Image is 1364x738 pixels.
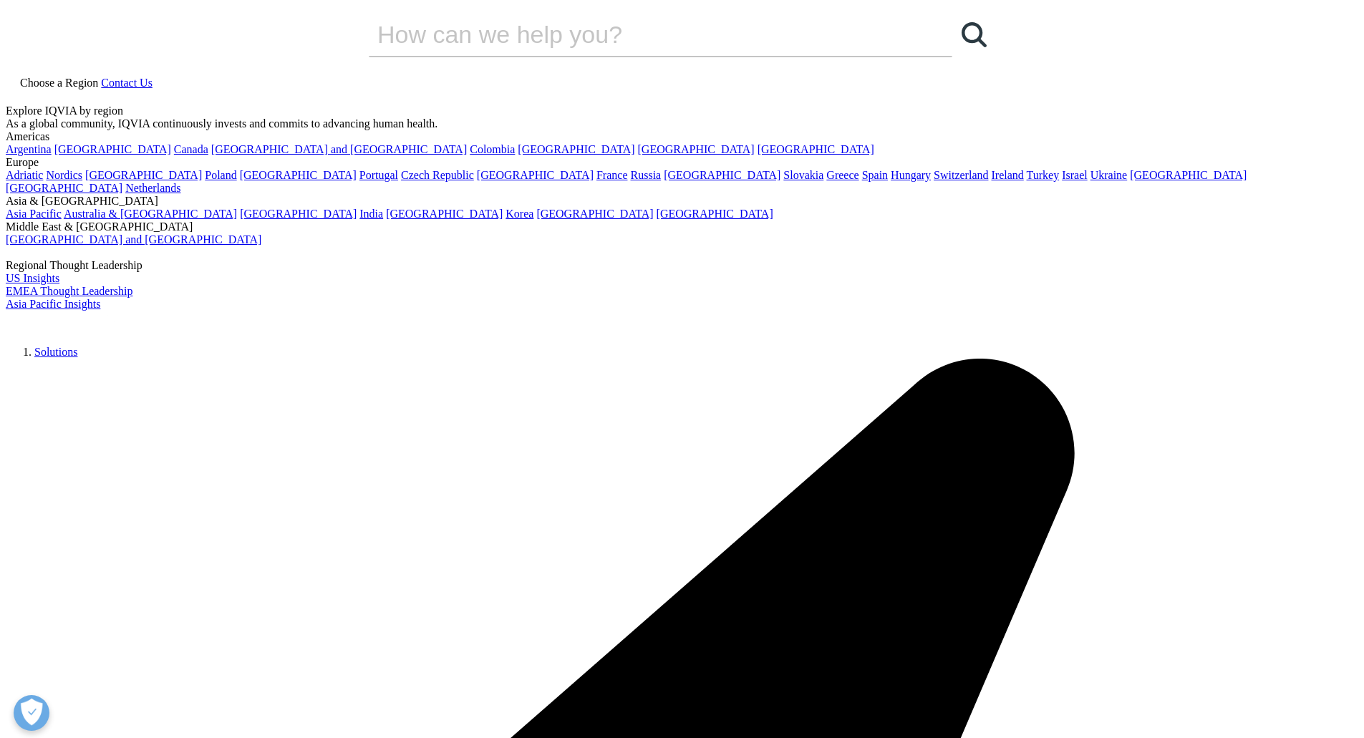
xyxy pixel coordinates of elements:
div: Middle East & [GEOGRAPHIC_DATA] [6,220,1358,233]
a: [GEOGRAPHIC_DATA] and [GEOGRAPHIC_DATA] [211,143,467,155]
a: [GEOGRAPHIC_DATA] [386,208,503,220]
a: US Insights [6,272,59,284]
div: Regional Thought Leadership [6,259,1358,272]
a: Greece [826,169,858,181]
a: Czech Republic [401,169,474,181]
a: Israel [1062,169,1088,181]
a: Asia Pacific [6,208,62,220]
a: Argentina [6,143,52,155]
a: Turkey [1027,169,1060,181]
a: Colombia [470,143,515,155]
div: Asia & [GEOGRAPHIC_DATA] [6,195,1358,208]
div: Americas [6,130,1358,143]
a: Ukraine [1090,169,1128,181]
a: Solutions [34,346,77,358]
a: Hungary [891,169,931,181]
a: Ireland [991,169,1023,181]
a: Switzerland [934,169,988,181]
a: [GEOGRAPHIC_DATA] [536,208,653,220]
a: [GEOGRAPHIC_DATA] [240,208,357,220]
span: Choose a Region [20,77,98,89]
a: Asia Pacific Insights [6,298,100,310]
a: [GEOGRAPHIC_DATA] [758,143,874,155]
svg: Search [962,22,987,47]
a: [GEOGRAPHIC_DATA] [638,143,755,155]
a: [GEOGRAPHIC_DATA] [477,169,594,181]
div: Explore IQVIA by region [6,105,1358,117]
a: Adriatic [6,169,43,181]
a: Australia & [GEOGRAPHIC_DATA] [64,208,237,220]
a: [GEOGRAPHIC_DATA] [54,143,171,155]
a: Russia [631,169,662,181]
a: France [596,169,628,181]
a: [GEOGRAPHIC_DATA] [664,169,780,181]
a: Search [952,13,995,56]
a: [GEOGRAPHIC_DATA] [240,169,357,181]
a: Nordics [46,169,82,181]
a: [GEOGRAPHIC_DATA] [6,182,122,194]
a: Contact Us [101,77,153,89]
a: [GEOGRAPHIC_DATA] and [GEOGRAPHIC_DATA] [6,233,261,246]
a: [GEOGRAPHIC_DATA] [657,208,773,220]
a: Netherlands [125,182,180,194]
a: Portugal [359,169,398,181]
a: [GEOGRAPHIC_DATA] [1130,169,1247,181]
div: As a global community, IQVIA continuously invests and commits to advancing human health. [6,117,1358,130]
div: Europe [6,156,1358,169]
a: Poland [205,169,236,181]
a: Slovakia [783,169,823,181]
a: [GEOGRAPHIC_DATA] [85,169,202,181]
img: IQVIA Healthcare Information Technology and Pharma Clinical Research Company [6,311,120,331]
a: EMEA Thought Leadership [6,285,132,297]
a: Spain [862,169,888,181]
input: Search [369,13,911,56]
button: Open Preferences [14,695,49,731]
a: India [359,208,383,220]
a: Korea [506,208,533,220]
a: Canada [174,143,208,155]
a: [GEOGRAPHIC_DATA] [518,143,634,155]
